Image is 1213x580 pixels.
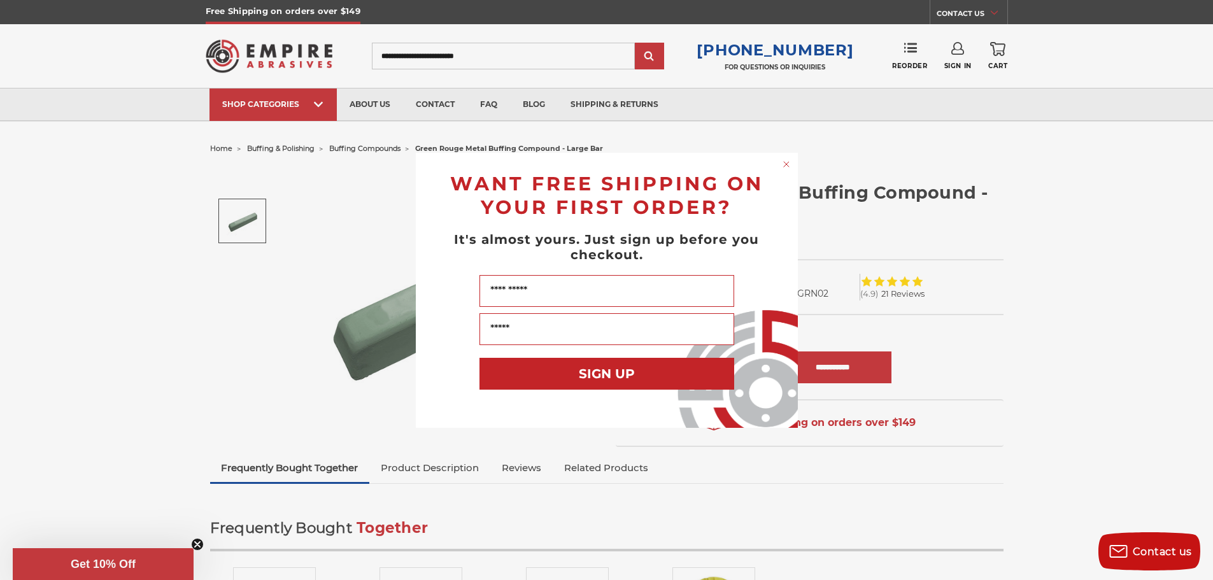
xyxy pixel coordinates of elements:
span: It's almost yours. Just sign up before you checkout. [454,232,759,262]
button: Contact us [1098,532,1200,570]
span: Contact us [1133,546,1192,558]
button: SIGN UP [479,358,734,390]
span: WANT FREE SHIPPING ON YOUR FIRST ORDER? [450,172,763,219]
button: Close dialog [780,158,793,171]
